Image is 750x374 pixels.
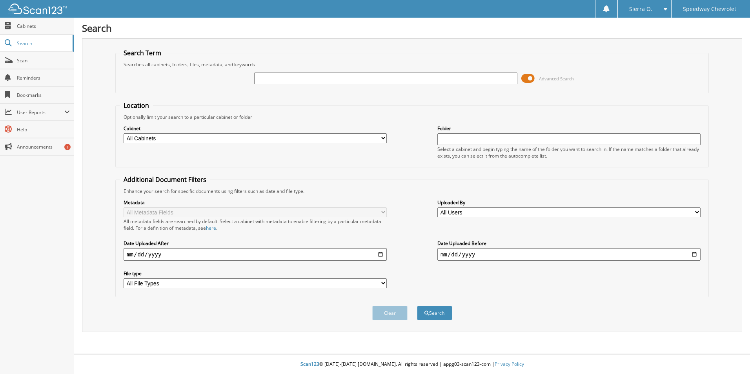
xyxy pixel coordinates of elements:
[300,361,319,367] span: Scan123
[17,92,70,98] span: Bookmarks
[124,248,387,261] input: start
[82,22,742,34] h1: Search
[17,40,69,47] span: Search
[17,23,70,29] span: Cabinets
[124,125,387,132] label: Cabinet
[17,143,70,150] span: Announcements
[206,225,216,231] a: here
[683,7,736,11] span: Speedway Chevrolet
[64,144,71,150] div: 1
[124,218,387,231] div: All metadata fields are searched by default. Select a cabinet with metadata to enable filtering b...
[629,7,652,11] span: Sierra O.
[124,240,387,247] label: Date Uploaded After
[120,188,704,194] div: Enhance your search for specific documents using filters such as date and file type.
[74,355,750,374] div: © [DATE]-[DATE] [DOMAIN_NAME]. All rights reserved | appg03-scan123-com |
[437,248,701,261] input: end
[437,125,701,132] label: Folder
[120,61,704,68] div: Searches all cabinets, folders, files, metadata, and keywords
[120,101,153,110] legend: Location
[8,4,67,14] img: scan123-logo-white.svg
[17,126,70,133] span: Help
[120,49,165,57] legend: Search Term
[124,199,387,206] label: Metadata
[372,306,408,320] button: Clear
[539,76,574,82] span: Advanced Search
[17,57,70,64] span: Scan
[120,114,704,120] div: Optionally limit your search to a particular cabinet or folder
[17,74,70,81] span: Reminders
[437,146,701,159] div: Select a cabinet and begin typing the name of the folder you want to search in. If the name match...
[495,361,524,367] a: Privacy Policy
[437,240,701,247] label: Date Uploaded Before
[437,199,701,206] label: Uploaded By
[17,109,64,116] span: User Reports
[124,270,387,277] label: File type
[417,306,452,320] button: Search
[120,175,210,184] legend: Additional Document Filters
